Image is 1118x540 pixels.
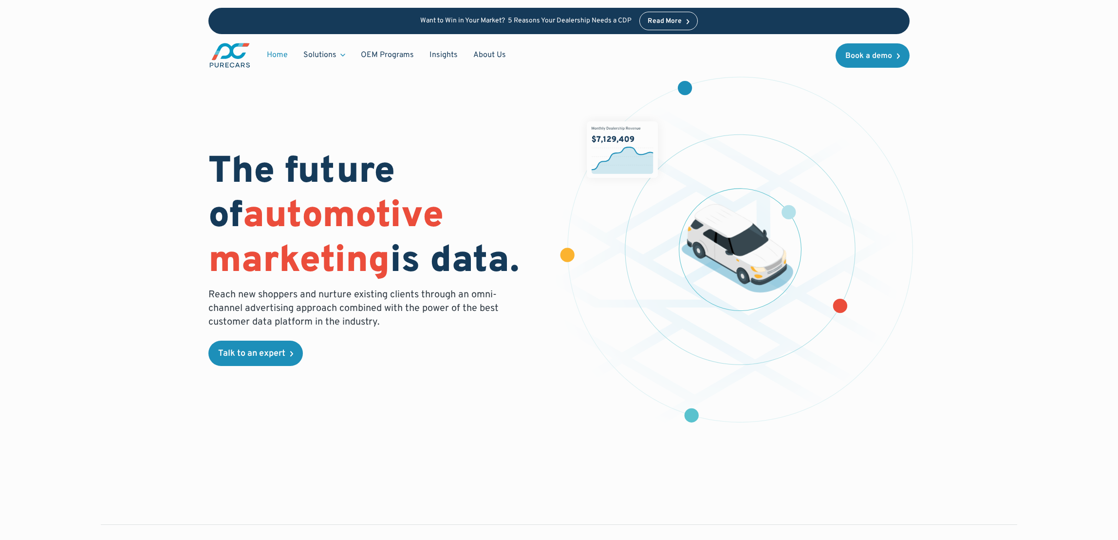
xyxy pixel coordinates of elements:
div: Solutions [303,50,336,60]
a: About Us [466,46,514,64]
p: Want to Win in Your Market? 5 Reasons Your Dealership Needs a CDP [420,17,632,25]
a: main [208,42,251,69]
h1: The future of is data. [208,151,547,284]
a: Talk to an expert [208,341,303,366]
img: purecars logo [208,42,251,69]
a: Insights [422,46,466,64]
a: OEM Programs [353,46,422,64]
img: illustration of a vehicle [682,204,794,293]
div: Book a demo [845,52,892,60]
p: Reach new shoppers and nurture existing clients through an omni-channel advertising approach comb... [208,288,504,329]
a: Book a demo [836,43,910,68]
div: Talk to an expert [218,349,285,358]
span: automotive marketing [208,193,444,285]
a: Home [259,46,296,64]
img: chart showing monthly dealership revenue of $7m [587,121,658,178]
div: Read More [648,18,682,25]
div: Solutions [296,46,353,64]
a: Read More [639,12,698,30]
